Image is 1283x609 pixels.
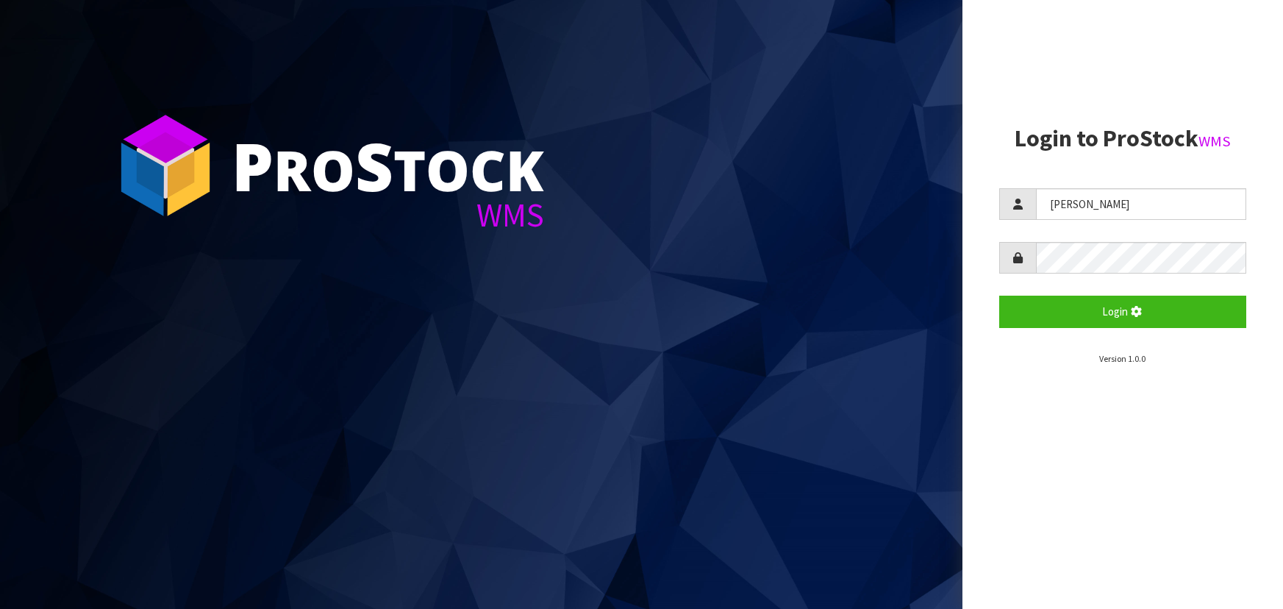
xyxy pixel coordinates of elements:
button: Login [999,296,1246,327]
div: WMS [232,199,544,232]
h2: Login to ProStock [999,126,1246,152]
span: P [232,121,274,210]
input: Username [1036,188,1246,220]
small: WMS [1198,132,1231,151]
small: Version 1.0.0 [1099,353,1146,364]
span: S [355,121,393,210]
img: ProStock Cube [110,110,221,221]
div: ro tock [232,132,544,199]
